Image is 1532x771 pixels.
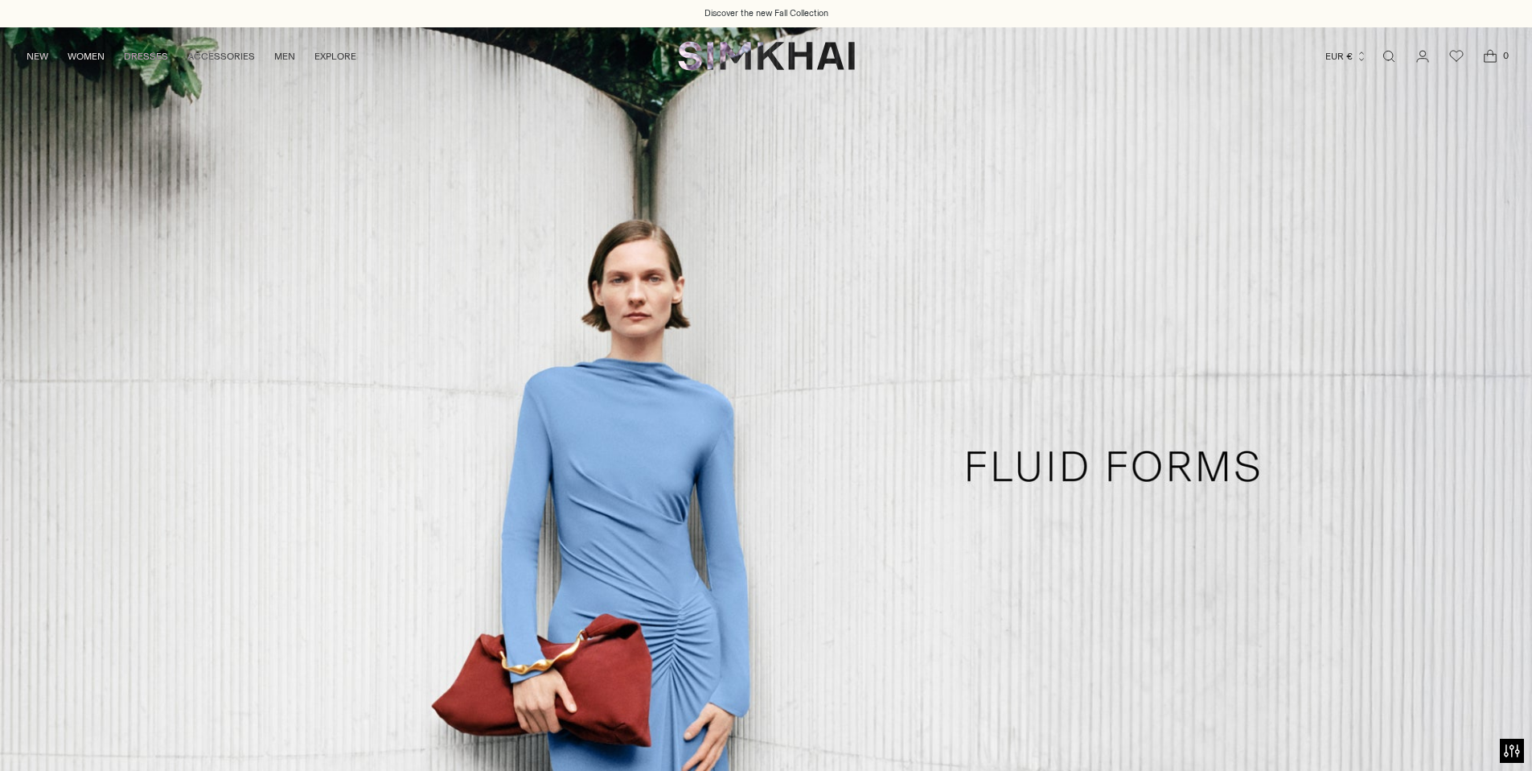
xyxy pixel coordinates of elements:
a: ACCESSORIES [187,39,255,74]
a: Open cart modal [1474,40,1506,72]
a: NEW [27,39,48,74]
a: Go to the account page [1407,40,1439,72]
a: DRESSES [124,39,168,74]
a: Open search modal [1373,40,1405,72]
button: EUR € [1325,39,1367,74]
a: EXPLORE [314,39,356,74]
a: MEN [274,39,295,74]
span: 0 [1498,48,1513,63]
a: WOMEN [68,39,105,74]
a: SIMKHAI [678,40,855,72]
a: Discover the new Fall Collection [704,7,828,20]
a: Wishlist [1440,40,1472,72]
